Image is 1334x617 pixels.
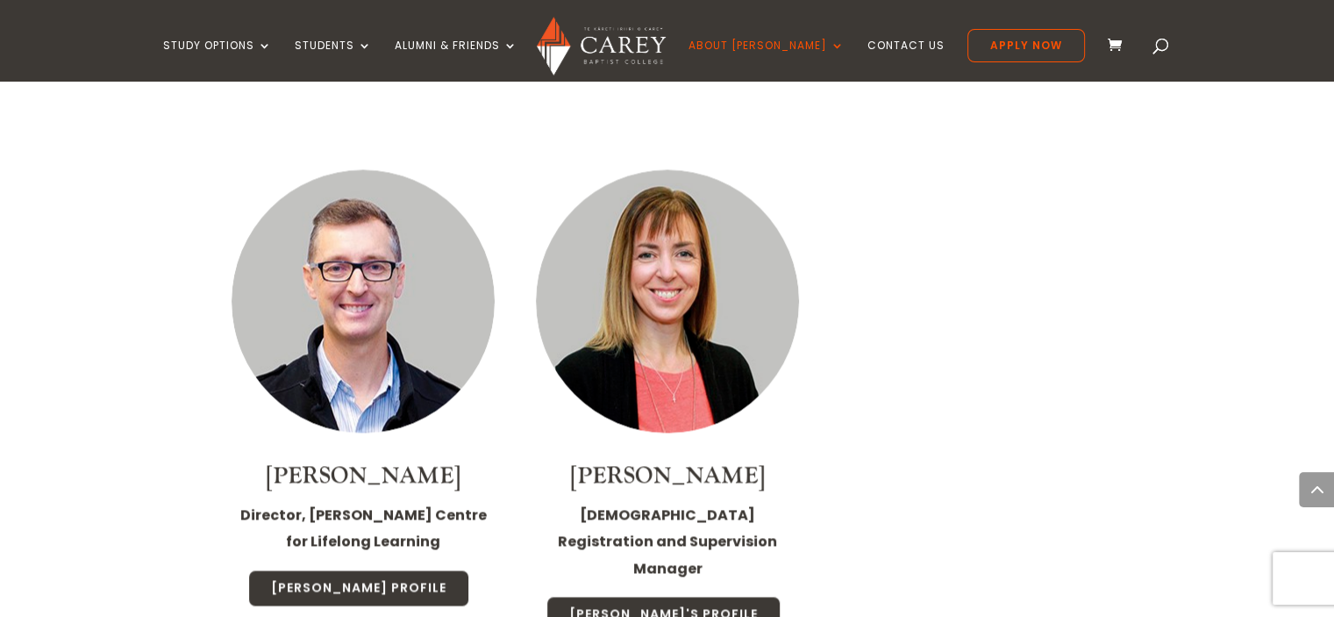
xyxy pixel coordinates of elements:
a: [PERSON_NAME] [569,461,764,491]
a: Apply Now [967,29,1085,62]
a: About [PERSON_NAME] [688,39,845,81]
a: [PERSON_NAME] [266,461,460,491]
img: Staff Thumbnail - Sarah Axford [535,169,798,433]
a: Alumni & Friends [395,39,517,81]
strong: Director, [PERSON_NAME] Centre for Lifelong Learning [239,505,486,551]
a: [PERSON_NAME] Profile [248,570,469,606]
a: Study Options [163,39,272,81]
img: Staff Thumbnail - Glenn Melville [232,169,495,433]
a: Contact Us [867,39,945,81]
a: Students [295,39,372,81]
img: Carey Baptist College [537,17,666,75]
strong: [DEMOGRAPHIC_DATA] Registration and Supervision Manager [557,505,776,578]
